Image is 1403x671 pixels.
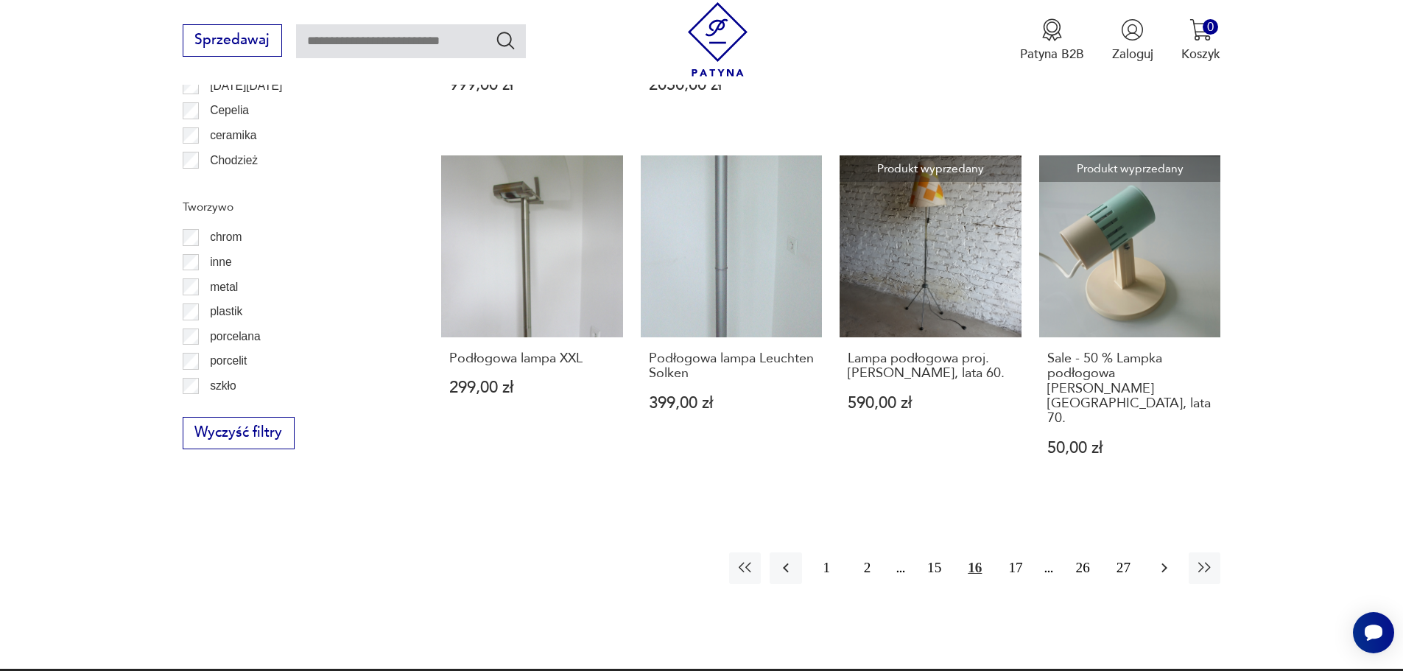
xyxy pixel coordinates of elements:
[1353,612,1394,653] iframe: Smartsupp widget button
[641,155,823,491] a: Podłogowa lampa Leuchten SolkenPodłogowa lampa Leuchten Solken399,00 zł
[649,396,815,411] p: 399,00 zł
[210,175,254,194] p: Ćmielów
[210,77,282,96] p: [DATE][DATE]
[848,351,1013,382] h3: Lampa podłogowa proj. [PERSON_NAME], lata 60.
[959,552,991,584] button: 16
[1112,46,1153,63] p: Zaloguj
[840,155,1022,491] a: Produkt wyprzedanyLampa podłogowa proj. A. Gałecki, lata 60.Lampa podłogowa proj. [PERSON_NAME], ...
[1181,46,1220,63] p: Koszyk
[210,101,249,120] p: Cepelia
[848,396,1013,411] p: 590,00 zł
[1020,18,1084,63] button: Patyna B2B
[811,552,843,584] button: 1
[1067,552,1099,584] button: 26
[851,552,883,584] button: 2
[1020,18,1084,63] a: Ikona medaluPatyna B2B
[999,552,1031,584] button: 17
[495,29,516,51] button: Szukaj
[210,126,256,145] p: ceramika
[210,151,258,170] p: Chodzież
[1181,18,1220,63] button: 0Koszyk
[1020,46,1084,63] p: Patyna B2B
[681,2,755,77] img: Patyna - sklep z meblami i dekoracjami vintage
[449,77,615,93] p: 999,00 zł
[210,327,261,346] p: porcelana
[1041,18,1063,41] img: Ikona medalu
[1108,552,1139,584] button: 27
[918,552,950,584] button: 15
[1203,19,1218,35] div: 0
[210,302,242,321] p: plastik
[210,228,242,247] p: chrom
[183,35,282,47] a: Sprzedawaj
[183,197,399,217] p: Tworzywo
[183,24,282,57] button: Sprzedawaj
[441,155,623,491] a: Podłogowa lampa XXLPodłogowa lampa XXL299,00 zł
[1121,18,1144,41] img: Ikonka użytkownika
[1047,440,1213,456] p: 50,00 zł
[449,351,615,366] h3: Podłogowa lampa XXL
[1039,155,1221,491] a: Produkt wyprzedanySale - 50 % Lampka podłogowa z Niemiec, lata 70.Sale - 50 % Lampka podłogowa [P...
[1112,18,1153,63] button: Zaloguj
[183,417,295,449] button: Wyczyść filtry
[449,380,615,396] p: 299,00 zł
[649,77,815,93] p: 2050,00 zł
[1047,351,1213,426] h3: Sale - 50 % Lampka podłogowa [PERSON_NAME][GEOGRAPHIC_DATA], lata 70.
[210,278,238,297] p: metal
[210,376,236,396] p: szkło
[210,253,231,272] p: inne
[649,351,815,382] h3: Podłogowa lampa Leuchten Solken
[1189,18,1212,41] img: Ikona koszyka
[210,351,247,370] p: porcelit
